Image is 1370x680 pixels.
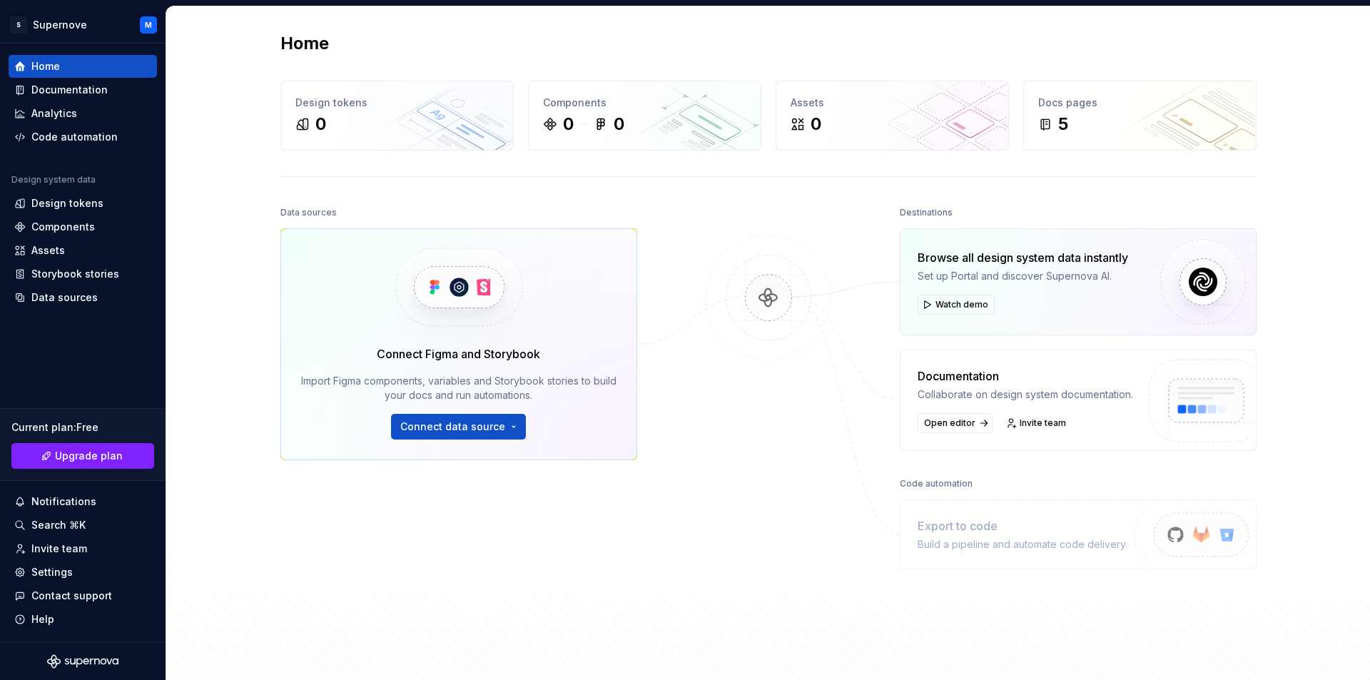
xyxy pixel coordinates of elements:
div: Search ⌘K [31,518,86,532]
div: Collaborate on design system documentation. [918,387,1133,402]
button: Watch demo [918,295,995,315]
div: M [145,19,152,31]
a: Docs pages5 [1023,81,1257,151]
div: Components [543,96,746,110]
svg: Supernova Logo [47,654,118,669]
span: Invite team [1020,417,1066,429]
a: Settings [9,561,157,584]
a: Documentation [9,78,157,101]
a: Home [9,55,157,78]
button: Search ⌘K [9,514,157,537]
div: Documentation [31,83,108,97]
a: Components00 [528,81,761,151]
span: Connect data source [400,420,505,434]
button: Notifications [9,490,157,513]
a: Assets0 [776,81,1009,151]
a: Upgrade plan [11,443,154,469]
div: Assets [791,96,994,110]
span: Open editor [924,417,975,429]
button: Connect data source [391,414,526,440]
div: Data sources [31,290,98,305]
div: Docs pages [1038,96,1242,110]
a: Design tokens0 [280,81,514,151]
a: Open editor [918,413,993,433]
div: 5 [1058,113,1068,136]
div: Home [31,59,60,73]
div: 0 [563,113,574,136]
a: Code automation [9,126,157,148]
div: S [10,16,27,34]
button: SSupernoveM [3,9,163,40]
h2: Home [280,32,329,55]
div: Storybook stories [31,267,119,281]
div: Supernove [33,18,87,32]
div: 0 [811,113,821,136]
a: Analytics [9,102,157,125]
div: 0 [315,113,326,136]
div: Data sources [280,203,337,223]
button: Contact support [9,584,157,607]
div: Documentation [918,367,1133,385]
div: Design tokens [295,96,499,110]
a: Components [9,215,157,238]
div: Destinations [900,203,953,223]
div: Connect Figma and Storybook [377,345,540,362]
div: Design system data [11,174,96,186]
div: Settings [31,565,73,579]
div: Import Figma components, variables and Storybook stories to build your docs and run automations. [301,374,616,402]
div: Design tokens [31,196,103,210]
div: Assets [31,243,65,258]
a: Assets [9,239,157,262]
div: Browse all design system data instantly [918,249,1128,266]
button: Help [9,608,157,631]
div: Components [31,220,95,234]
div: Code automation [900,474,973,494]
div: Current plan : Free [11,420,154,435]
div: Set up Portal and discover Supernova AI. [918,269,1128,283]
a: Storybook stories [9,263,157,285]
div: Export to code [918,517,1127,534]
div: Invite team [31,542,87,556]
a: Data sources [9,286,157,309]
div: Contact support [31,589,112,603]
a: Design tokens [9,192,157,215]
div: Analytics [31,106,77,121]
a: Invite team [9,537,157,560]
span: Upgrade plan [55,449,123,463]
div: Help [31,612,54,626]
div: Code automation [31,130,118,144]
a: Invite team [1002,413,1072,433]
div: Notifications [31,494,96,509]
span: Watch demo [935,299,988,310]
div: 0 [614,113,624,136]
div: Build a pipeline and automate code delivery. [918,537,1127,552]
